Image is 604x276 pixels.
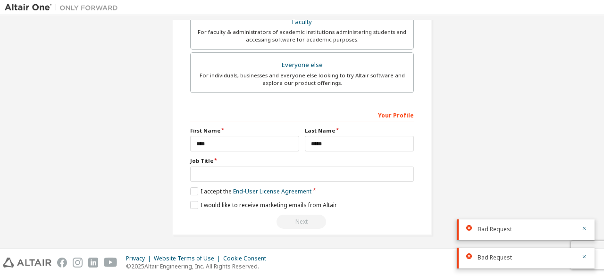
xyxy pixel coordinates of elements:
label: Last Name [305,127,414,134]
img: facebook.svg [57,258,67,268]
label: I accept the [190,187,311,195]
img: Altair One [5,3,123,12]
div: Everyone else [196,59,408,72]
img: youtube.svg [104,258,117,268]
div: Faculty [196,16,408,29]
p: © 2025 Altair Engineering, Inc. All Rights Reserved. [126,262,272,270]
div: For faculty & administrators of academic institutions administering students and accessing softwa... [196,28,408,43]
div: For individuals, businesses and everyone else looking to try Altair software and explore our prod... [196,72,408,87]
a: End-User License Agreement [233,187,311,195]
div: Cookie Consent [223,255,272,262]
div: Website Terms of Use [154,255,223,262]
span: Bad Request [478,254,512,261]
div: Privacy [126,255,154,262]
div: Read and acccept EULA to continue [190,215,414,229]
label: I would like to receive marketing emails from Altair [190,201,337,209]
div: Your Profile [190,107,414,122]
label: First Name [190,127,299,134]
span: Bad Request [478,226,512,233]
img: instagram.svg [73,258,83,268]
img: linkedin.svg [88,258,98,268]
img: altair_logo.svg [3,258,51,268]
label: Job Title [190,157,414,165]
